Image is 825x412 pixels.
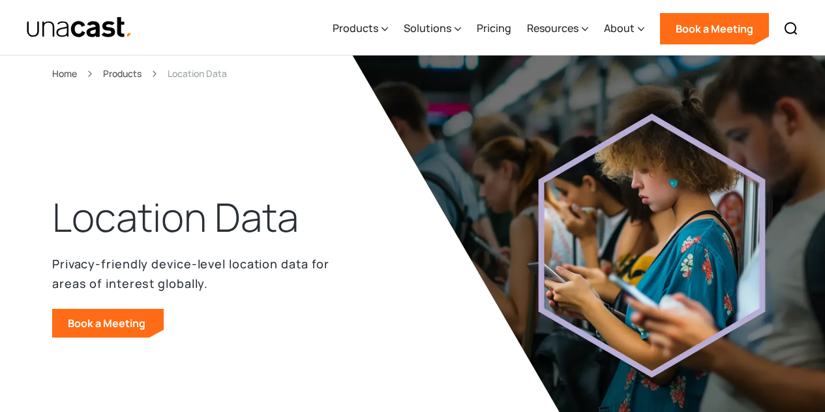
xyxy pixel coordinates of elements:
div: Products [333,20,378,36]
p: Privacy-friendly device-level location data for areas of interest globally. [52,254,361,293]
h1: Location Data [52,191,299,244]
a: home [26,16,132,39]
div: Solutions [404,2,461,55]
a: Pricing [477,2,511,55]
div: Resources [527,2,588,55]
div: Resources [527,20,578,36]
a: Home [52,66,77,81]
div: Location Data [168,66,227,81]
a: Book a Meeting [660,13,769,44]
div: About [604,20,635,36]
img: Unacast text logo [26,16,132,39]
a: Products [103,66,142,81]
div: Products [333,2,388,55]
img: Search icon [783,21,799,37]
div: Solutions [404,20,451,36]
div: About [604,2,644,55]
a: Book a Meeting [52,309,164,338]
